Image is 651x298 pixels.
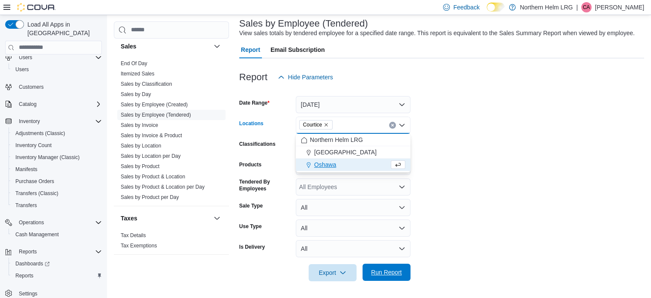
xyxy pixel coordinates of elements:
[9,199,105,211] button: Transfers
[19,101,36,108] span: Catalog
[121,70,155,77] span: Itemized Sales
[12,64,32,75] a: Users
[581,2,592,12] div: Caleb Alcock
[9,258,105,270] a: Dashboards
[121,194,179,201] span: Sales by Product per Day
[296,240,410,257] button: All
[15,202,37,209] span: Transfers
[9,187,105,199] button: Transfers (Classic)
[15,82,47,92] a: Customers
[309,264,357,281] button: Export
[12,259,53,269] a: Dashboards
[15,99,40,109] button: Catalog
[121,122,158,128] a: Sales by Invoice
[2,246,105,258] button: Reports
[121,153,181,160] span: Sales by Location per Day
[583,2,590,12] span: CA
[241,41,260,58] span: Report
[121,232,146,239] span: Tax Details
[288,73,333,81] span: Hide Parameters
[121,81,172,87] span: Sales by Classification
[121,174,185,180] a: Sales by Product & Location
[15,116,102,126] span: Inventory
[212,41,222,51] button: Sales
[121,153,181,159] a: Sales by Location per Day
[453,3,479,12] span: Feedback
[12,176,102,187] span: Purchase Orders
[2,217,105,229] button: Operations
[239,244,265,250] label: Is Delivery
[12,164,41,175] a: Manifests
[12,188,102,199] span: Transfers (Classic)
[121,60,147,67] span: End Of Day
[121,60,147,66] a: End Of Day
[296,134,410,171] div: Choose from the following options
[19,290,37,297] span: Settings
[19,84,44,90] span: Customers
[398,184,405,190] button: Open list of options
[15,81,102,92] span: Customers
[121,163,160,169] a: Sales by Product
[12,128,102,138] span: Adjustments (Classic)
[15,247,40,257] button: Reports
[114,58,229,206] div: Sales
[239,141,276,147] label: Classifications
[12,229,62,240] a: Cash Management
[12,229,102,240] span: Cash Management
[121,173,185,180] span: Sales by Product & Location
[121,214,137,223] h3: Taxes
[15,154,80,161] span: Inventory Manager (Classic)
[12,140,55,151] a: Inventory Count
[9,127,105,139] button: Adjustments (Classic)
[595,2,644,12] p: [PERSON_NAME]
[121,101,188,108] span: Sales by Employee (Created)
[15,116,43,126] button: Inventory
[239,178,292,192] label: Tendered By Employees
[9,63,105,75] button: Users
[121,81,172,87] a: Sales by Classification
[9,151,105,163] button: Inventory Manager (Classic)
[121,132,182,139] span: Sales by Invoice & Product
[121,214,210,223] button: Taxes
[2,115,105,127] button: Inventory
[239,223,262,230] label: Use Type
[487,3,505,12] input: Dark Mode
[12,128,68,138] a: Adjustments (Classic)
[296,220,410,237] button: All
[9,175,105,187] button: Purchase Orders
[576,2,578,12] p: |
[15,66,29,73] span: Users
[296,96,410,113] button: [DATE]
[19,54,32,61] span: Users
[271,41,325,58] span: Email Subscription
[15,217,48,228] button: Operations
[12,188,62,199] a: Transfers (Classic)
[12,271,37,281] a: Reports
[296,146,410,159] button: [GEOGRAPHIC_DATA]
[121,184,205,190] span: Sales by Product & Location per Day
[2,81,105,93] button: Customers
[303,120,322,129] span: Courtice
[15,52,102,63] span: Users
[15,231,59,238] span: Cash Management
[19,219,44,226] span: Operations
[314,160,336,169] span: Oshawa
[389,122,396,129] button: Clear input
[121,71,155,77] a: Itemized Sales
[121,163,160,170] span: Sales by Product
[121,102,188,108] a: Sales by Employee (Created)
[121,242,157,249] span: Tax Exemptions
[19,248,37,255] span: Reports
[12,152,102,163] span: Inventory Manager (Classic)
[310,135,363,144] span: Northern Helm LRG
[239,29,635,38] div: View sales totals by tendered employee for a specified date range. This report is equivalent to t...
[296,159,410,171] button: Oshawa
[121,243,157,249] a: Tax Exemptions
[12,200,102,211] span: Transfers
[15,166,37,173] span: Manifests
[15,247,102,257] span: Reports
[9,139,105,151] button: Inventory Count
[239,120,264,127] label: Locations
